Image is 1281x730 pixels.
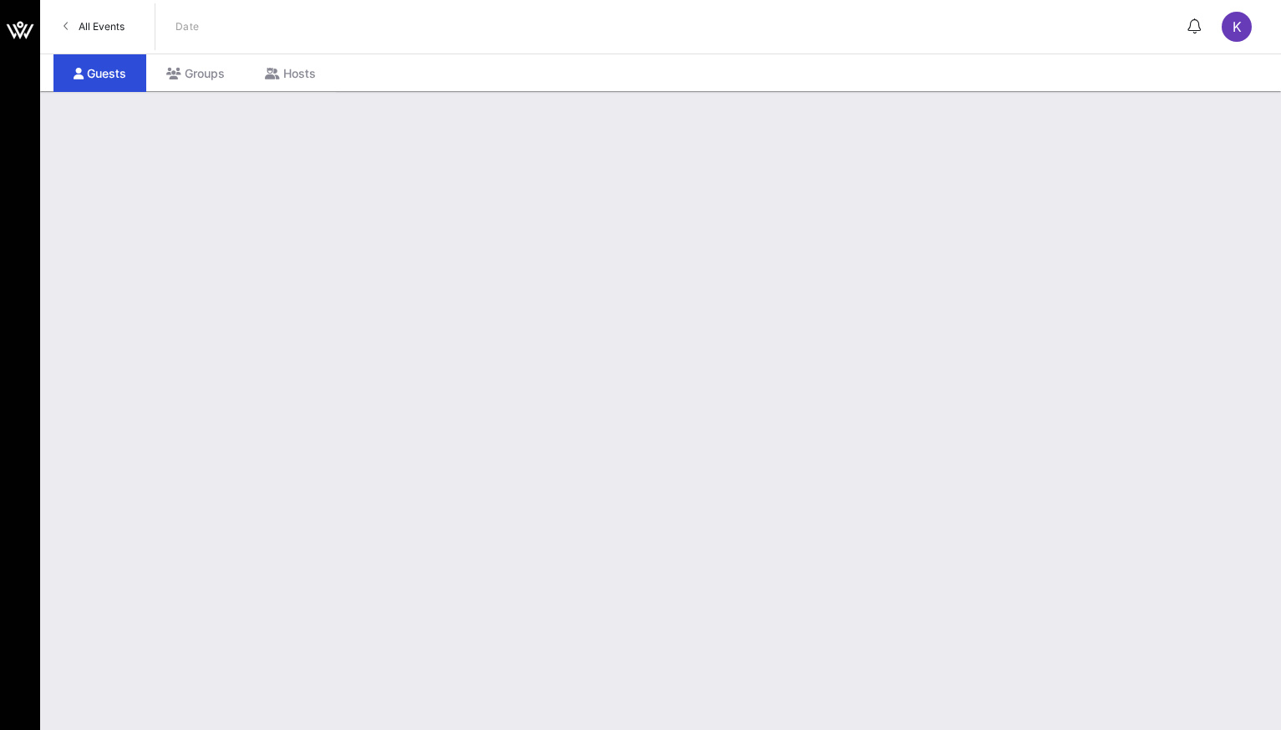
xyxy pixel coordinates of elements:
div: Groups [146,54,245,92]
div: K [1222,12,1252,42]
span: All Events [79,20,125,33]
a: All Events [53,13,135,40]
span: K [1233,18,1242,35]
div: Guests [53,54,146,92]
div: Hosts [245,54,336,92]
p: Date [175,18,200,35]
